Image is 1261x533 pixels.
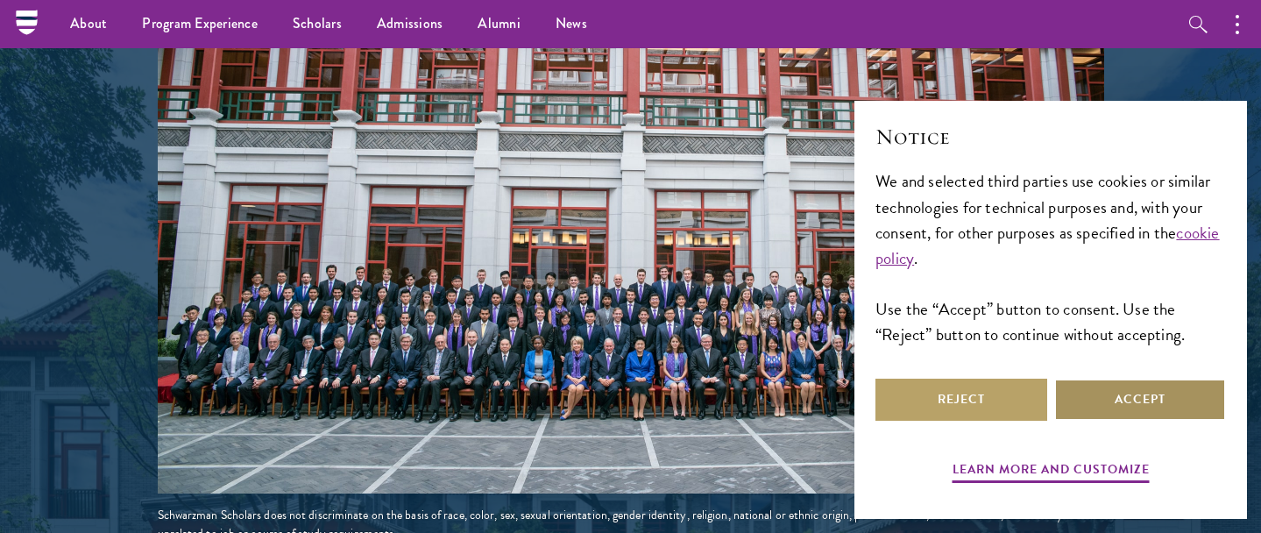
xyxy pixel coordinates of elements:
a: cookie policy [875,220,1220,271]
div: We and selected third parties use cookies or similar technologies for technical purposes and, wit... [875,168,1226,346]
button: Accept [1054,379,1226,421]
button: Reject [875,379,1047,421]
h2: Notice [875,122,1226,152]
button: Learn more and customize [953,458,1150,486]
